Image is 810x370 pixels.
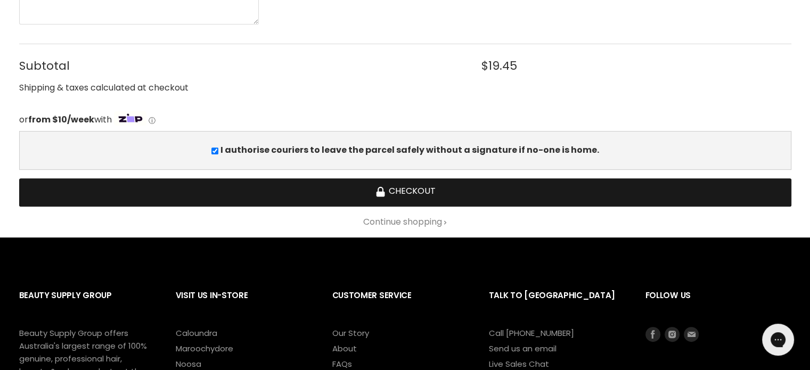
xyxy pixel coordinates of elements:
[19,217,791,227] a: Continue shopping
[489,282,624,326] h2: Talk to [GEOGRAPHIC_DATA]
[332,327,369,339] a: Our Story
[645,282,791,326] h2: Follow us
[332,343,357,354] a: About
[489,343,557,354] a: Send us an email
[220,144,599,156] b: I authorise couriers to leave the parcel safely without a signature if no-one is home.
[176,343,233,354] a: Maroochydore
[489,358,549,369] a: Live Sales Chat
[114,111,147,126] img: Zip Logo
[19,282,154,326] h2: Beauty Supply Group
[332,358,352,369] a: FAQs
[481,59,517,72] span: $19.45
[332,282,468,326] h2: Customer Service
[176,327,217,339] a: Caloundra
[19,113,112,126] span: or with
[176,358,201,369] a: Noosa
[19,178,791,207] button: Checkout
[19,81,791,95] div: Shipping & taxes calculated at checkout
[19,59,459,72] span: Subtotal
[28,113,94,126] strong: from $10/week
[489,327,574,339] a: Call [PHONE_NUMBER]
[176,282,311,326] h2: Visit Us In-Store
[757,320,799,359] iframe: Gorgias live chat messenger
